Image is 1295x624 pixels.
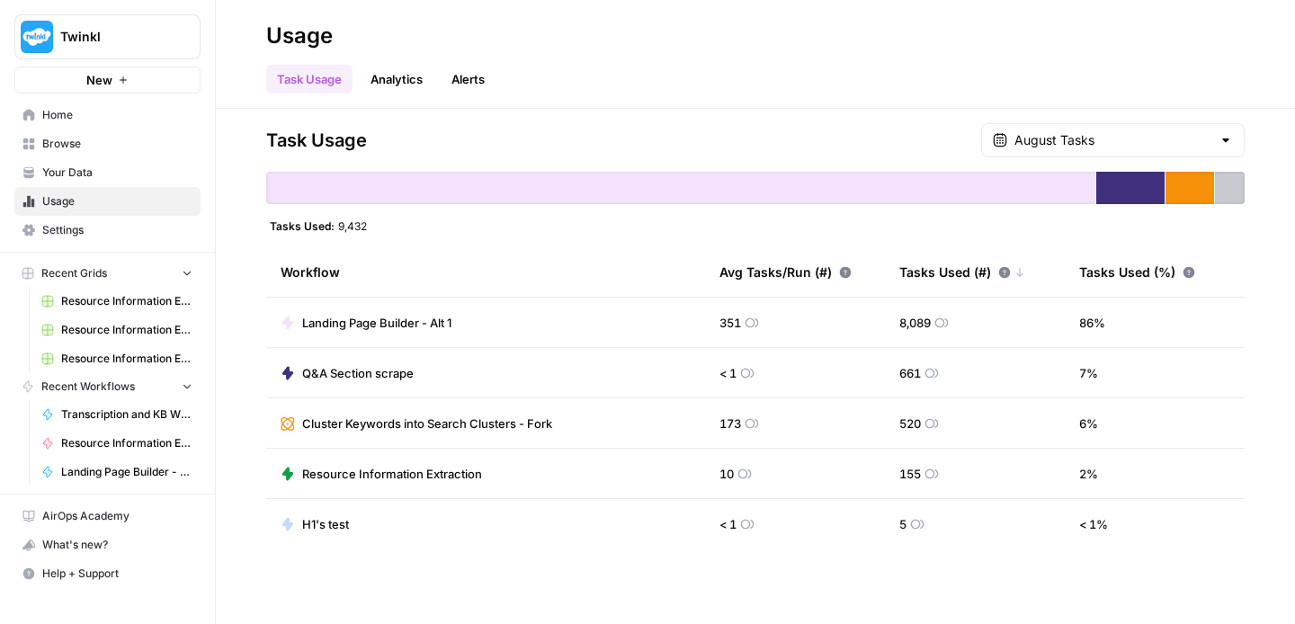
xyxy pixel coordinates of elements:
a: Resource Information Extraction [33,429,201,458]
span: Settings [42,222,192,238]
a: Settings [14,216,201,245]
span: H1's test [302,515,349,533]
a: Landing Page Builder - Alt 1 [33,458,201,486]
span: Resource Information Extraction Grid (1) [61,293,192,309]
span: 86 % [1079,314,1105,332]
span: < 1 [719,364,737,382]
span: 6 % [1079,415,1098,432]
a: Cluster Keywords into Search Clusters - Fork [281,415,552,432]
span: Usage [42,193,192,209]
a: Analytics [360,65,433,94]
span: 155 [899,465,921,483]
span: 7 % [1079,364,1098,382]
div: What's new? [15,531,200,558]
span: 10 [719,465,734,483]
span: Landing Page Builder - Alt 1 [302,314,451,332]
button: What's new? [14,530,201,559]
span: Resource Information Extraction Grid [61,351,192,367]
a: AirOps Academy [14,502,201,530]
a: H1's test [281,515,349,533]
span: Landing Page Builder - Alt 1 [61,464,192,480]
div: Workflow [281,247,691,297]
span: Transcription and KB Write [61,406,192,423]
a: Alerts [441,65,496,94]
a: Resource Information Extraction and Descriptions [33,316,201,344]
span: Resource Information Extraction [61,435,192,451]
a: Landing Page Builder - Alt 1 [281,314,451,332]
span: Recent Grids [41,265,107,281]
a: Your Data [14,158,201,187]
span: 2 % [1079,465,1098,483]
span: AirOps Academy [42,508,192,524]
span: < 1 [719,515,737,533]
a: Task Usage [266,65,353,94]
span: Task Usage [266,128,367,153]
span: Twinkl [60,28,169,46]
button: Recent Grids [14,260,201,287]
input: August Tasks [1014,131,1211,149]
span: 173 [719,415,741,432]
button: New [14,67,201,94]
a: Q&A Section scrape [281,364,414,382]
a: Resource Information Extraction [281,465,482,483]
button: Help + Support [14,559,201,588]
img: Twinkl Logo [21,21,53,53]
div: Usage [266,22,333,50]
a: Transcription and KB Write [33,400,201,429]
span: 520 [899,415,921,432]
a: Browse [14,129,201,158]
button: Workspace: Twinkl [14,14,201,59]
a: Resource Information Extraction Grid (1) [33,287,201,316]
span: < 1 % [1079,515,1108,533]
span: Your Data [42,165,192,181]
span: Browse [42,136,192,152]
span: Recent Workflows [41,379,135,395]
span: 661 [899,364,921,382]
span: 5 [899,515,906,533]
a: Home [14,101,201,129]
span: Resource Information Extraction and Descriptions [61,322,192,338]
div: Tasks Used (#) [899,247,1025,297]
a: Usage [14,187,201,216]
div: Tasks Used (%) [1079,247,1195,297]
button: Recent Workflows [14,373,201,400]
span: Home [42,107,192,123]
span: 351 [719,314,741,332]
span: Help + Support [42,566,192,582]
span: Resource Information Extraction [302,465,482,483]
span: 9,432 [338,218,367,233]
span: Tasks Used: [270,218,335,233]
span: Cluster Keywords into Search Clusters - Fork [302,415,552,432]
a: Resource Information Extraction Grid [33,344,201,373]
span: Q&A Section scrape [302,364,414,382]
span: New [86,71,112,89]
span: 8,089 [899,314,931,332]
div: Avg Tasks/Run (#) [719,247,852,297]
